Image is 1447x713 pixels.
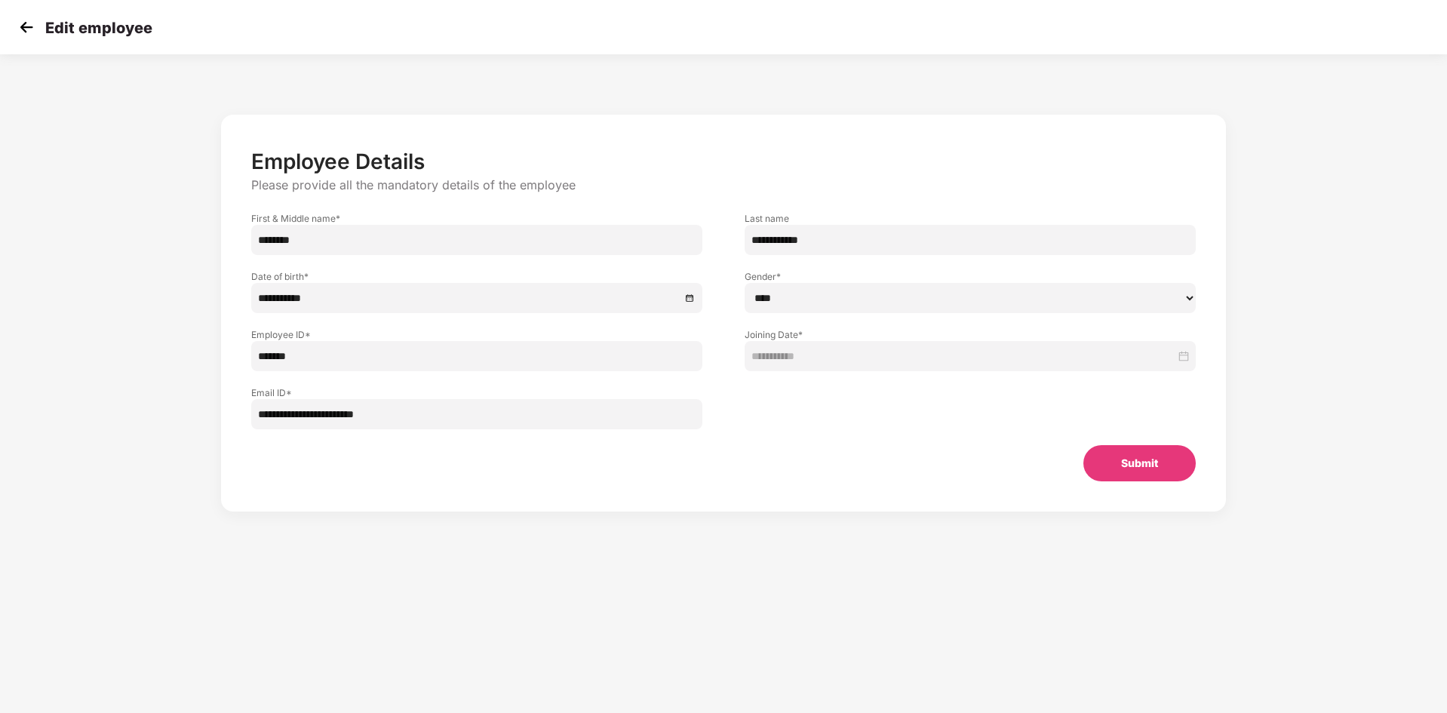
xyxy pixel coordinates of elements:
label: Date of birth [251,270,702,283]
p: Employee Details [251,149,1196,174]
img: svg+xml;base64,PHN2ZyB4bWxucz0iaHR0cDovL3d3dy53My5vcmcvMjAwMC9zdmciIHdpZHRoPSIzMCIgaGVpZ2h0PSIzMC... [15,16,38,38]
p: Edit employee [45,19,152,37]
label: Employee ID [251,328,702,341]
label: Last name [745,212,1196,225]
label: First & Middle name [251,212,702,225]
button: Submit [1083,445,1196,481]
label: Gender [745,270,1196,283]
p: Please provide all the mandatory details of the employee [251,177,1196,193]
label: Joining Date [745,328,1196,341]
label: Email ID [251,386,702,399]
